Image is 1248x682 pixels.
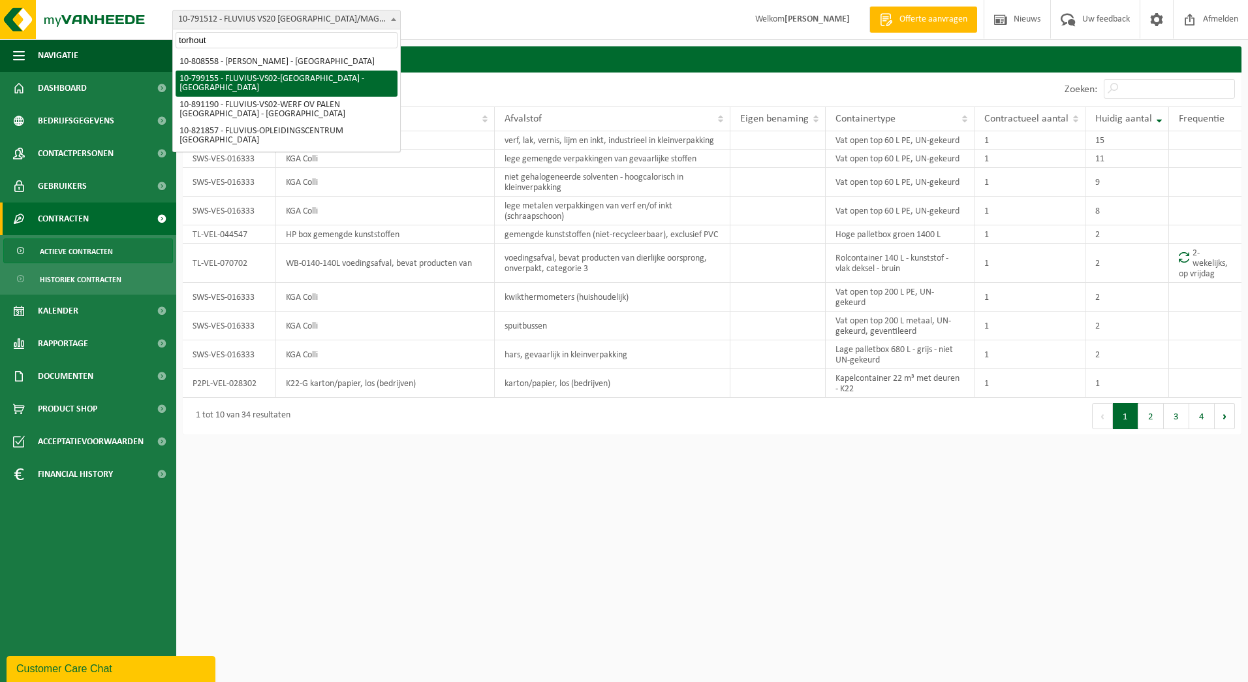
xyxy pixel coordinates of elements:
[826,150,975,168] td: Vat open top 60 L PE, UN-gekeurd
[975,369,1085,398] td: 1
[1215,403,1235,429] button: Next
[975,168,1085,197] td: 1
[1085,283,1169,312] td: 2
[785,14,850,24] strong: [PERSON_NAME]
[1085,168,1169,197] td: 9
[38,170,87,203] span: Gebruikers
[176,123,398,149] li: 10-821857 - FLUVIUS-OPLEIDINGSCENTRUM [GEOGRAPHIC_DATA]
[826,340,975,369] td: Lage palletbox 680 L - grijs - niet UN-gekeurd
[740,114,809,124] span: Eigen benaming
[38,360,93,393] span: Documenten
[869,7,977,33] a: Offerte aanvragen
[276,150,495,168] td: KGA Colli
[172,10,401,29] span: 10-791512 - FLUVIUS VS20 ANTWERPEN/MAGAZIJN, KLANTENKANTOOR EN INFRA - DEURNE
[495,150,731,168] td: lege gemengde verpakkingen van gevaarlijke stoffen
[176,54,398,71] li: 10-808558 - [PERSON_NAME] - [GEOGRAPHIC_DATA]
[975,244,1085,283] td: 1
[495,131,731,150] td: verf, lak, vernis, lijm en inkt, industrieel in kleinverpakking
[1095,114,1152,124] span: Huidig aantal
[38,72,87,105] span: Dashboard
[1085,312,1169,340] td: 2
[38,393,97,425] span: Product Shop
[495,369,731,398] td: karton/papier, los (bedrijven)
[1085,150,1169,168] td: 11
[1085,369,1169,398] td: 1
[38,39,78,72] span: Navigatie
[1179,114,1225,124] span: Frequentie
[495,312,731,340] td: spuitbussen
[1113,403,1138,429] button: 1
[1065,84,1097,95] label: Zoeken:
[975,150,1085,168] td: 1
[3,267,173,291] a: Historiek contracten
[975,283,1085,312] td: 1
[826,312,975,340] td: Vat open top 200 L metaal, UN-gekeurd, geventileerd
[176,97,398,123] li: 10-891190 - FLUVIUS-VS02-WERF OV PALEN [GEOGRAPHIC_DATA] - [GEOGRAPHIC_DATA]
[183,283,276,312] td: SWS-VES-016333
[1085,340,1169,369] td: 2
[975,340,1085,369] td: 1
[38,458,113,491] span: Financial History
[276,197,495,225] td: KGA Colli
[1169,244,1241,283] td: 2-wekelijks, op vrijdag
[975,131,1085,150] td: 1
[826,225,975,244] td: Hoge palletbox groen 1400 L
[495,225,731,244] td: gemengde kunststoffen (niet-recycleerbaar), exclusief PVC
[276,312,495,340] td: KGA Colli
[826,131,975,150] td: Vat open top 60 L PE, UN-gekeurd
[975,225,1085,244] td: 1
[3,238,173,263] a: Actieve contracten
[276,168,495,197] td: KGA Colli
[835,114,896,124] span: Containertype
[505,114,542,124] span: Afvalstof
[896,13,971,26] span: Offerte aanvragen
[276,225,495,244] td: HP box gemengde kunststoffen
[1189,403,1215,429] button: 4
[984,114,1069,124] span: Contractueel aantal
[38,105,114,137] span: Bedrijfsgegevens
[1085,244,1169,283] td: 2
[183,225,276,244] td: TL-VEL-044547
[495,340,731,369] td: hars, gevaarlijk in kleinverpakking
[975,312,1085,340] td: 1
[38,295,78,327] span: Kalender
[38,137,114,170] span: Contactpersonen
[1092,403,1113,429] button: Previous
[1164,403,1189,429] button: 3
[176,71,398,97] li: 10-799155 - FLUVIUS-VS02-[GEOGRAPHIC_DATA] - [GEOGRAPHIC_DATA]
[183,150,276,168] td: SWS-VES-016333
[826,283,975,312] td: Vat open top 200 L PE, UN-gekeurd
[183,369,276,398] td: P2PL-VEL-028302
[7,653,218,682] iframe: chat widget
[183,197,276,225] td: SWS-VES-016333
[173,10,400,29] span: 10-791512 - FLUVIUS VS20 ANTWERPEN/MAGAZIJN, KLANTENKANTOOR EN INFRA - DEURNE
[189,404,290,428] div: 1 tot 10 van 34 resultaten
[183,46,1241,72] h2: Contracten
[826,369,975,398] td: Kapelcontainer 22 m³ met deuren - K22
[183,244,276,283] td: TL-VEL-070702
[975,197,1085,225] td: 1
[183,168,276,197] td: SWS-VES-016333
[1138,403,1164,429] button: 2
[495,283,731,312] td: kwikthermometers (huishoudelijk)
[826,244,975,283] td: Rolcontainer 140 L - kunststof - vlak deksel - bruin
[276,283,495,312] td: KGA Colli
[40,267,121,292] span: Historiek contracten
[183,340,276,369] td: SWS-VES-016333
[276,369,495,398] td: K22-G karton/papier, los (bedrijven)
[40,239,113,264] span: Actieve contracten
[495,244,731,283] td: voedingsafval, bevat producten van dierlijke oorsprong, onverpakt, categorie 3
[38,203,89,235] span: Contracten
[38,425,144,458] span: Acceptatievoorwaarden
[826,197,975,225] td: Vat open top 60 L PE, UN-gekeurd
[1085,225,1169,244] td: 2
[1085,197,1169,225] td: 8
[183,312,276,340] td: SWS-VES-016333
[276,244,495,283] td: WB-0140-140L voedingsafval, bevat producten van
[1085,131,1169,150] td: 15
[826,168,975,197] td: Vat open top 60 L PE, UN-gekeurd
[495,197,731,225] td: lege metalen verpakkingen van verf en/of inkt (schraapschoon)
[495,168,731,197] td: niet gehalogeneerde solventen - hoogcalorisch in kleinverpakking
[38,327,88,360] span: Rapportage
